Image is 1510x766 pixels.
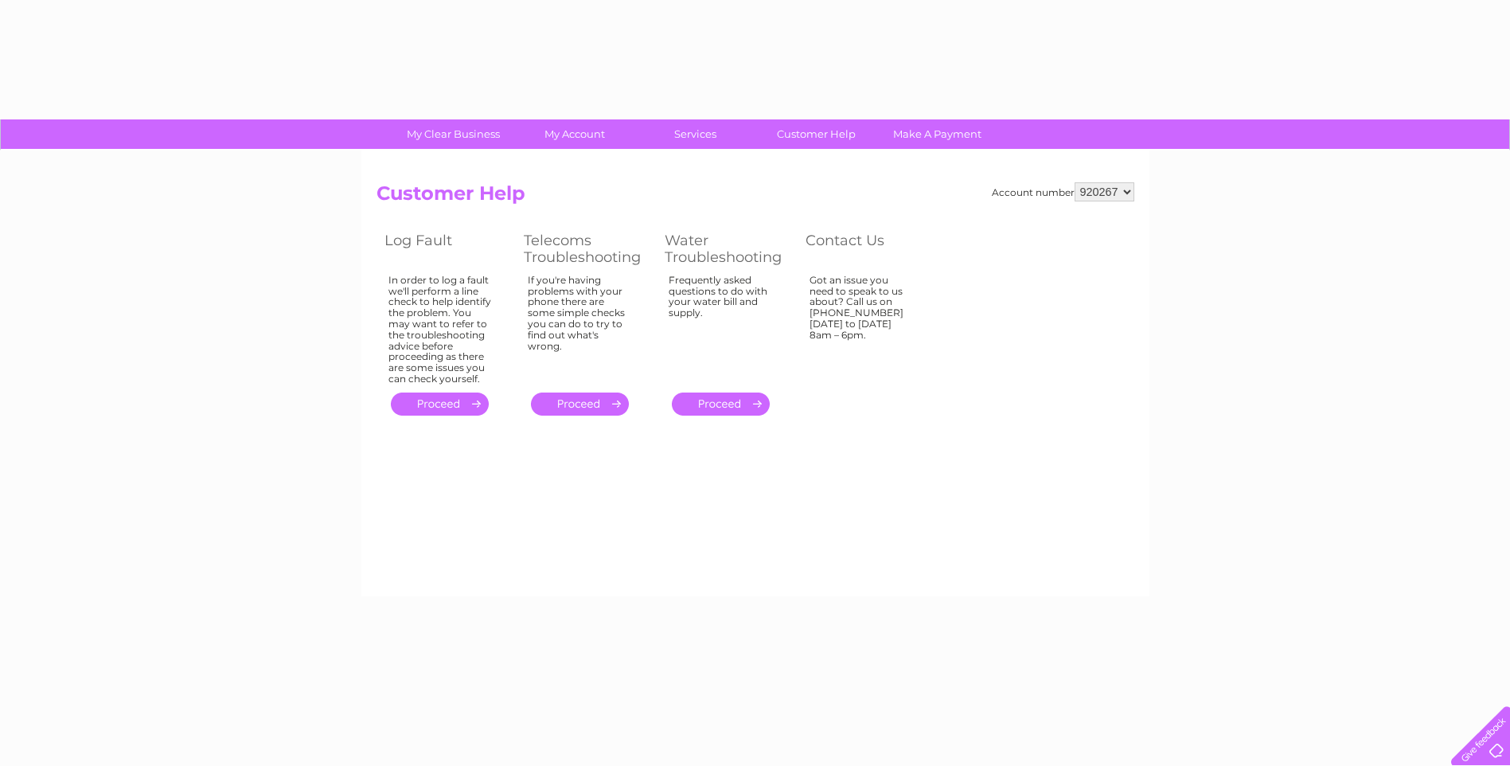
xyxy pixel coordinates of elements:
[872,119,1003,149] a: Make A Payment
[810,275,913,378] div: Got an issue you need to speak to us about? Call us on [PHONE_NUMBER] [DATE] to [DATE] 8am – 6pm.
[992,182,1134,201] div: Account number
[528,275,633,378] div: If you're having problems with your phone there are some simple checks you can do to try to find ...
[630,119,761,149] a: Services
[657,228,798,270] th: Water Troubleshooting
[377,228,516,270] th: Log Fault
[672,393,770,416] a: .
[388,119,519,149] a: My Clear Business
[516,228,657,270] th: Telecoms Troubleshooting
[391,393,489,416] a: .
[509,119,640,149] a: My Account
[388,275,492,385] div: In order to log a fault we'll perform a line check to help identify the problem. You may want to ...
[751,119,882,149] a: Customer Help
[531,393,629,416] a: .
[798,228,937,270] th: Contact Us
[669,275,774,378] div: Frequently asked questions to do with your water bill and supply.
[377,182,1134,213] h2: Customer Help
